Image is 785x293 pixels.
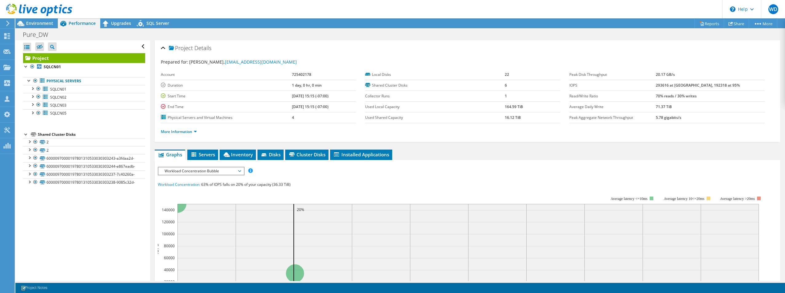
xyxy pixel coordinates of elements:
b: 1 [505,93,507,99]
a: 60000970000197801310533030303238-9085c32d- [23,178,145,186]
span: SQLCN05 [50,111,66,116]
a: SQLCN01 [23,63,145,71]
a: SQLCN01 [23,85,145,93]
label: Duration [161,82,292,88]
b: 70% reads / 30% writes [656,93,697,99]
label: Collector Runs [365,93,505,99]
span: Inventory [223,151,253,158]
span: SQLCN03 [50,103,66,108]
b: 20.17 GB/s [656,72,675,77]
label: Prepared for: [161,59,188,65]
span: SQLCN02 [50,95,66,100]
text: 80000 [164,243,175,248]
span: Performance [69,20,96,26]
span: Project [169,45,193,51]
label: Peak Disk Throughput [569,72,656,78]
a: SQLCN03 [23,101,145,109]
b: 16.12 TiB [505,115,521,120]
text: 60000 [164,255,175,260]
label: Read/Write Ratio [569,93,656,99]
text: 20% [297,207,304,212]
a: 60000970000197801310533030303244-e867eadb- [23,162,145,170]
span: Upgrades [111,20,131,26]
a: [EMAIL_ADDRESS][DOMAIN_NAME] [225,59,297,65]
text: 100000 [162,231,175,236]
a: Project [23,53,145,63]
a: SQLCN05 [23,109,145,117]
a: More [749,19,777,28]
a: Project Notes [17,284,52,292]
span: WD [768,4,778,14]
label: Used Shared Capacity [365,115,505,121]
a: 2 [23,138,145,146]
span: SQL Server [146,20,169,26]
label: IOPS [569,82,656,88]
a: More Information [161,129,197,134]
b: [DATE] 15:15 (-07:00) [292,93,329,99]
label: Local Disks [365,72,505,78]
tspan: Average latency 10<=20ms [664,197,704,201]
b: SQLCN01 [44,64,61,69]
span: 63% of IOPS falls on 20% of your capacity (36.33 TiB) [201,182,291,187]
span: Servers [190,151,215,158]
text: 120000 [162,219,175,225]
b: 293616 at [GEOGRAPHIC_DATA], 192318 at 95% [656,83,740,88]
label: End Time [161,104,292,110]
span: SQLCN01 [50,87,66,92]
b: 4 [292,115,294,120]
b: 5.78 gigabits/s [656,115,681,120]
b: [DATE] 15:15 (-07:00) [292,104,329,109]
h1: Pure_DW [20,31,58,38]
label: Peak Aggregate Network Throughput [569,115,656,121]
a: SQLCN02 [23,93,145,101]
span: Disks [261,151,281,158]
div: Shared Cluster Disks [38,131,145,138]
span: Workload Concentration Bubble [161,167,241,175]
span: Environment [26,20,53,26]
b: 725402178 [292,72,311,77]
label: Shared Cluster Disks [365,82,505,88]
svg: \n [730,6,735,12]
text: 20000 [164,279,175,284]
a: 60000970000197801310533030303243-a3fdaa2d- [23,154,145,162]
text: Average latency >20ms [720,197,755,201]
b: 164.59 TiB [505,104,523,109]
a: Physical Servers [23,77,145,85]
b: 6 [505,83,507,88]
label: Start Time [161,93,292,99]
tspan: Average latency <=10ms [611,197,648,201]
a: Reports [695,19,724,28]
span: Workload Concentration: [158,182,200,187]
span: Cluster Disks [288,151,325,158]
b: 71.37 TiB [656,104,672,109]
text: 140000 [162,207,175,213]
label: Average Daily Write [569,104,656,110]
a: 60000970000197801310533030303237-7c40260a- [23,170,145,178]
a: Share [724,19,749,28]
b: 1 day, 0 hr, 0 min [292,83,322,88]
span: Graphs [158,151,182,158]
label: Used Local Capacity [365,104,505,110]
text: 40000 [164,267,175,272]
span: [PERSON_NAME], [189,59,297,65]
span: Details [194,44,211,52]
a: 2 [23,146,145,154]
b: 22 [505,72,509,77]
label: Account [161,72,292,78]
label: Physical Servers and Virtual Machines [161,115,292,121]
span: Installed Applications [333,151,389,158]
